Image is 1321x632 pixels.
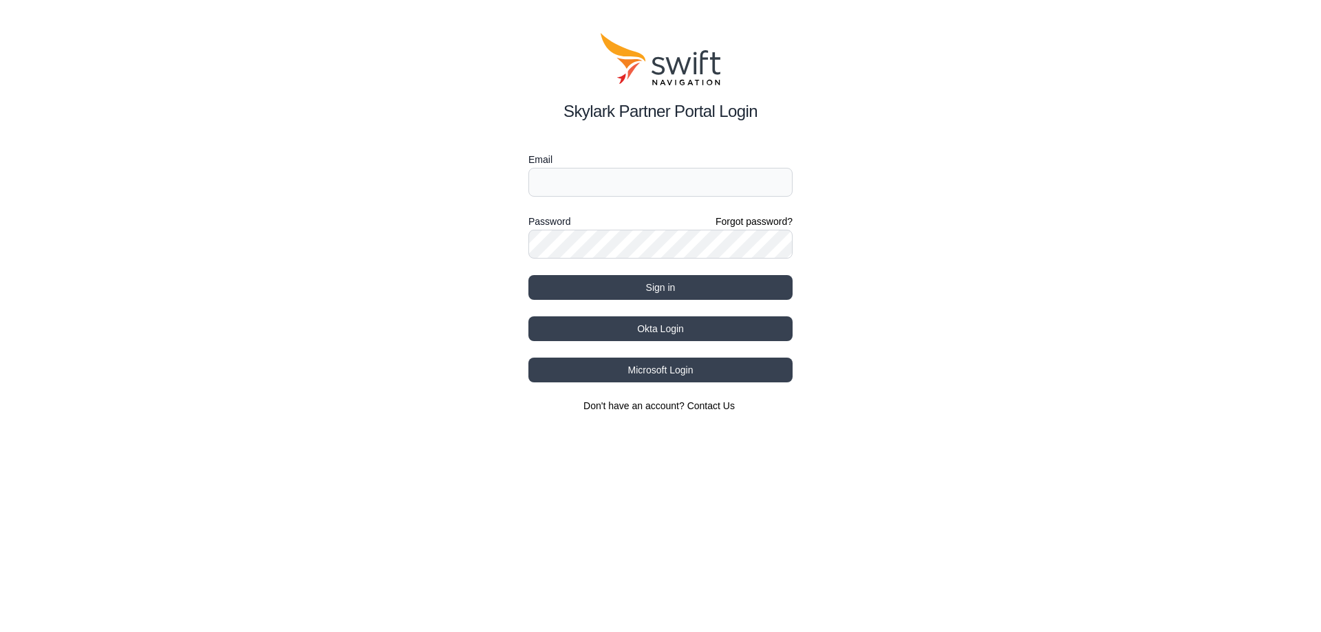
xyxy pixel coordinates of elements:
[528,358,793,382] button: Microsoft Login
[528,99,793,124] h2: Skylark Partner Portal Login
[528,213,570,230] label: Password
[528,151,793,168] label: Email
[528,316,793,341] button: Okta Login
[528,275,793,300] button: Sign in
[716,215,793,228] a: Forgot password?
[687,400,735,411] a: Contact Us
[528,399,793,413] section: Don't have an account?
